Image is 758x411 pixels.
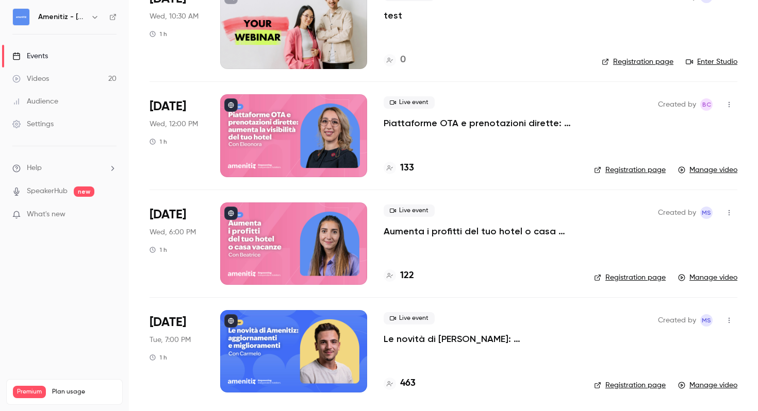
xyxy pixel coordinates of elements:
span: What's new [27,209,65,220]
div: Audience [12,96,58,107]
a: Manage video [678,165,737,175]
img: Amenitiz - Italia 🇮🇹 [13,9,29,25]
span: BC [702,98,711,111]
div: 1 h [150,353,167,362]
h4: 133 [400,161,414,175]
div: Videos [12,74,49,84]
a: Manage video [678,272,737,283]
a: 122 [384,269,414,283]
h4: 463 [400,376,416,390]
span: [DATE] [150,98,186,115]
a: Registration page [594,272,666,283]
a: Aumenta i profitti del tuo hotel o casa vacanze [384,225,578,237]
div: May 15 Wed, 12:00 PM (Europe/Madrid) [150,94,204,177]
iframe: Noticeable Trigger [104,210,117,219]
span: Live event [384,312,435,324]
span: Created by [658,207,696,219]
div: Apr 17 Wed, 6:00 PM (Europe/Madrid) [150,202,204,285]
span: Wed, 12:00 PM [150,119,198,129]
a: Le novità di [PERSON_NAME]: aggiornamenti e miglioramenti [384,333,578,345]
span: [DATE] [150,207,186,223]
a: Enter Studio [686,57,737,67]
a: SpeakerHub [27,186,68,197]
span: Maria Serra [700,207,713,219]
span: Tue, 7:00 PM [150,335,191,345]
span: Live event [384,204,435,217]
h4: 122 [400,269,414,283]
span: Created by [658,314,696,327]
a: 0 [384,53,406,67]
span: Maria Serra [700,314,713,327]
a: Registration page [594,165,666,175]
h6: Amenitiz - [GEOGRAPHIC_DATA] 🇮🇹 [38,12,87,22]
span: Wed, 10:30 AM [150,11,199,22]
div: 1 h [150,138,167,146]
div: 1 h [150,30,167,38]
div: Settings [12,119,54,129]
span: Wed, 6:00 PM [150,227,196,237]
span: [DATE] [150,314,186,331]
a: 133 [384,161,414,175]
li: help-dropdown-opener [12,163,117,174]
div: Events [12,51,48,61]
a: Piattaforme OTA e prenotazioni dirette: aumenta la visibilità del tuo hotel [384,117,578,129]
span: new [74,186,94,197]
div: 1 h [150,246,167,254]
a: test [384,9,402,22]
span: Help [27,163,42,174]
span: Created by [658,98,696,111]
span: Plan usage [52,388,116,396]
span: Barbara Coulon [700,98,713,111]
a: 463 [384,376,416,390]
a: Manage video [678,380,737,390]
span: MS [702,314,711,327]
a: Registration page [602,57,673,67]
span: MS [702,207,711,219]
span: Live event [384,96,435,109]
a: Registration page [594,380,666,390]
h4: 0 [400,53,406,67]
span: Premium [13,386,46,398]
div: Apr 9 Tue, 7:00 PM (Europe/Madrid) [150,310,204,392]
